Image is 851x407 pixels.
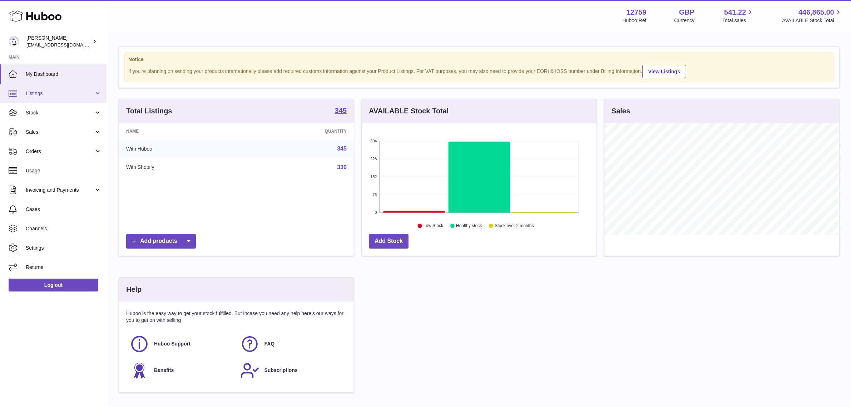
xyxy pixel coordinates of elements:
[724,8,746,17] span: 541.22
[674,17,695,24] div: Currency
[370,157,377,161] text: 228
[26,109,94,116] span: Stock
[26,71,102,78] span: My Dashboard
[722,8,754,24] a: 541.22 Total sales
[119,123,246,139] th: Name
[335,107,347,116] a: 345
[240,361,343,380] a: Subscriptions
[126,285,142,294] h3: Help
[335,107,347,114] strong: 345
[612,106,630,116] h3: Sales
[26,167,102,174] span: Usage
[369,234,409,249] a: Add Stock
[26,35,91,48] div: [PERSON_NAME]
[26,225,102,232] span: Channels
[623,17,647,24] div: Huboo Ref
[154,367,174,374] span: Benefits
[26,42,105,48] span: [EMAIL_ADDRESS][DOMAIN_NAME]
[26,206,102,213] span: Cases
[130,334,233,354] a: Huboo Support
[782,17,842,24] span: AVAILABLE Stock Total
[26,129,94,136] span: Sales
[119,158,246,177] td: With Shopify
[9,279,98,291] a: Log out
[456,224,482,229] text: Healthy stock
[119,139,246,158] td: With Huboo
[495,224,534,229] text: Stock over 2 months
[627,8,647,17] strong: 12759
[798,8,834,17] span: 446,865.00
[154,340,191,347] span: Huboo Support
[26,245,102,251] span: Settings
[372,192,377,197] text: 76
[126,310,347,324] p: Huboo is the easy way to get your stock fulfilled. But incase you need any help here's our ways f...
[26,264,102,271] span: Returns
[240,334,343,354] a: FAQ
[26,90,94,97] span: Listings
[130,361,233,380] a: Benefits
[264,340,275,347] span: FAQ
[679,8,694,17] strong: GBP
[9,36,19,47] img: sofiapanwar@unndr.com
[370,175,377,179] text: 152
[264,367,298,374] span: Subscriptions
[128,64,830,78] div: If you're planning on sending your products internationally please add required customs informati...
[128,56,830,63] strong: Notice
[126,234,196,249] a: Add products
[369,106,449,116] h3: AVAILABLE Stock Total
[246,123,354,139] th: Quantity
[375,210,377,215] text: 0
[26,148,94,155] span: Orders
[126,106,172,116] h3: Total Listings
[370,139,377,143] text: 304
[337,164,347,170] a: 330
[642,65,686,78] a: View Listings
[782,8,842,24] a: 446,865.00 AVAILABLE Stock Total
[26,187,94,193] span: Invoicing and Payments
[722,17,754,24] span: Total sales
[337,146,347,152] a: 345
[424,224,444,229] text: Low Stock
